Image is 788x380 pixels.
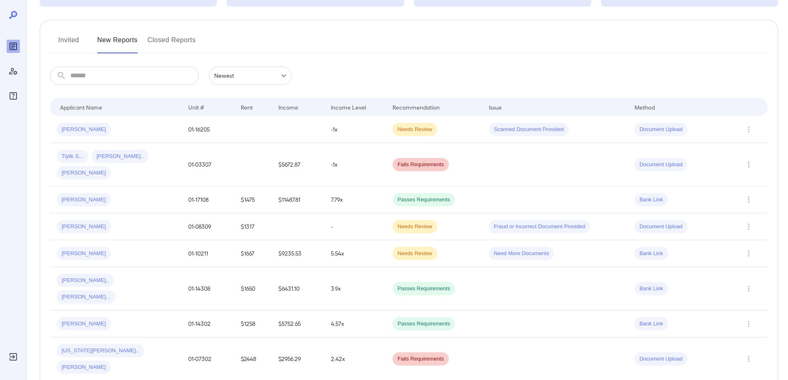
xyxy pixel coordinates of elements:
span: Document Upload [635,355,687,363]
div: Newest [209,67,292,85]
td: $1475 [234,186,272,213]
td: $9235.53 [272,240,324,267]
span: Needs Review [393,250,437,258]
td: 01-14308 [182,267,234,311]
span: Document Upload [635,223,687,231]
td: 01-08309 [182,213,234,240]
span: Bank Link [635,250,668,258]
div: Applicant Name [60,102,102,112]
td: $1667 [234,240,272,267]
span: Document Upload [635,161,687,169]
span: Needs Review [393,126,437,134]
div: Income [278,102,298,112]
span: Fails Requirements [393,355,449,363]
span: [PERSON_NAME] [57,223,111,231]
button: Closed Reports [148,33,196,53]
button: Row Actions [742,158,755,171]
td: 5.54x [324,240,386,267]
span: [PERSON_NAME].. [91,153,148,160]
div: Log Out [7,350,20,363]
button: New Reports [97,33,138,53]
span: Fraud or Incorrect Document Provided [489,223,590,231]
span: Passes Requirements [393,320,455,328]
td: 3.9x [324,267,386,311]
span: Tiylik S... [57,153,88,160]
button: Row Actions [742,220,755,233]
td: 01-03307 [182,143,234,186]
span: [PERSON_NAME].. [57,277,114,284]
div: Rent [241,102,254,112]
span: [PERSON_NAME] [57,169,111,177]
span: [PERSON_NAME] [57,196,111,204]
td: $5752.65 [272,311,324,337]
span: Document Upload [635,126,687,134]
button: Row Actions [742,352,755,366]
div: Reports [7,40,20,53]
button: Invited [50,33,87,53]
div: Unit # [188,102,204,112]
td: 01-17108 [182,186,234,213]
div: Method [635,102,655,112]
div: Income Level [331,102,366,112]
button: Row Actions [742,193,755,206]
td: -1x [324,116,386,143]
span: Bank Link [635,196,668,204]
td: $5672.87 [272,143,324,186]
td: $6431.10 [272,267,324,311]
td: 4.57x [324,311,386,337]
span: Need More Documents [489,250,554,258]
button: Row Actions [742,247,755,260]
span: [PERSON_NAME] [57,320,111,328]
td: 7.79x [324,186,386,213]
td: 01-16205 [182,116,234,143]
span: Needs Review [393,223,437,231]
td: 01-10211 [182,240,234,267]
div: Manage Users [7,65,20,78]
span: Scanned Document Provided [489,126,569,134]
div: FAQ [7,89,20,103]
button: Row Actions [742,317,755,330]
span: [PERSON_NAME] [57,126,111,134]
div: Issue [489,102,502,112]
span: Bank Link [635,285,668,293]
div: Recommendation [393,102,440,112]
span: Bank Link [635,320,668,328]
td: 01-14302 [182,311,234,337]
span: [PERSON_NAME] [57,363,111,371]
span: [PERSON_NAME]... [57,293,115,301]
span: Fails Requirements [393,161,449,169]
td: - [324,213,386,240]
td: $1258 [234,311,272,337]
td: -1x [324,143,386,186]
span: [US_STATE][PERSON_NAME].. [57,347,144,355]
button: Row Actions [742,282,755,295]
td: $11487.81 [272,186,324,213]
span: [PERSON_NAME] [57,250,111,258]
span: Passes Requirements [393,196,455,204]
button: Row Actions [742,123,755,136]
td: $1650 [234,267,272,311]
td: $1317 [234,213,272,240]
span: Passes Requirements [393,285,455,293]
